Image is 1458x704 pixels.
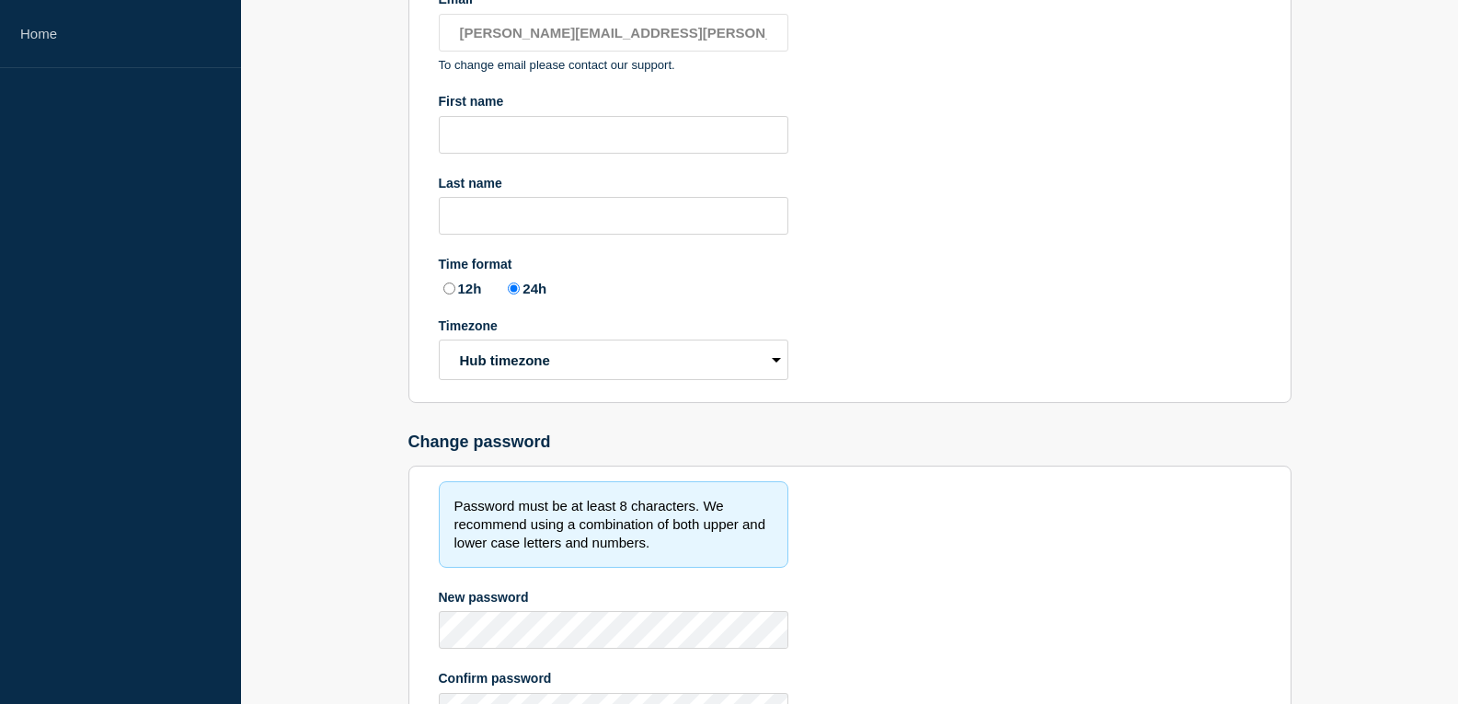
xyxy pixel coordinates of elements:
p: To change email please contact our support. [439,58,788,72]
div: Time format [439,257,788,271]
div: New password [439,590,788,605]
input: Email [439,14,788,52]
div: Timezone [439,318,788,333]
input: New password [439,611,788,649]
div: Last name [439,176,788,190]
div: Confirm password [439,671,788,686]
input: Last name [439,197,788,235]
div: First name [439,94,788,109]
label: 24h [503,279,546,296]
input: 12h [443,283,455,294]
div: Password must be at least 8 characters. We recommend using a combination of both upper and lower ... [439,481,788,568]
input: 24h [508,283,520,294]
h2: Change password [408,433,1292,452]
label: 12h [439,279,482,296]
input: First name [439,116,788,154]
